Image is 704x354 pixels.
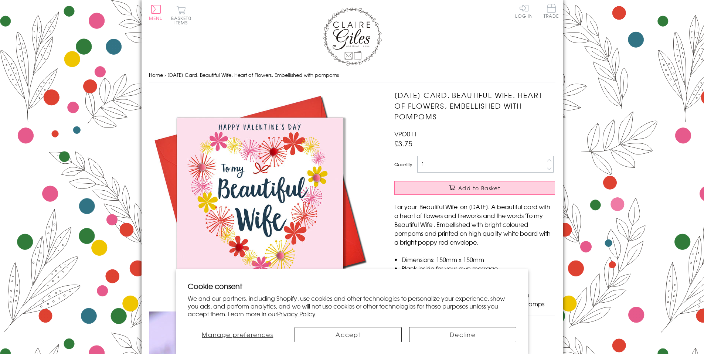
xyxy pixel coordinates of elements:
[171,6,191,25] button: Basket0 items
[188,281,516,291] h2: Cookie consent
[544,4,559,20] a: Trade
[149,90,371,312] img: Valentine's Day Card, Beautiful Wife, Heart of Flowers, Embellished with pompoms
[394,90,555,122] h1: [DATE] Card, Beautiful Wife, Heart of Flowers, Embellished with pompoms
[394,181,555,195] button: Add to Basket
[402,255,555,264] li: Dimensions: 150mm x 150mm
[167,71,339,78] span: [DATE] Card, Beautiful Wife, Heart of Flowers, Embellished with pompoms
[149,71,163,78] a: Home
[149,5,163,20] button: Menu
[295,327,402,342] button: Accept
[394,202,555,246] p: For your 'Beautiful Wife' on [DATE]. A beautiful card with a heart of flowers and fireworks and t...
[409,327,516,342] button: Decline
[174,15,191,26] span: 0 items
[202,330,273,339] span: Manage preferences
[394,138,412,149] span: £3.75
[402,264,555,273] li: Blank inside for your own message
[515,4,533,18] a: Log In
[394,161,412,168] label: Quantity
[394,129,417,138] span: VPO011
[323,7,382,66] img: Claire Giles Greetings Cards
[544,4,559,18] span: Trade
[458,184,500,192] span: Add to Basket
[277,309,316,318] a: Privacy Policy
[188,295,516,317] p: We and our partners, including Shopify, use cookies and other technologies to personalize your ex...
[164,71,166,78] span: ›
[149,15,163,21] span: Menu
[188,327,287,342] button: Manage preferences
[149,68,555,83] nav: breadcrumbs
